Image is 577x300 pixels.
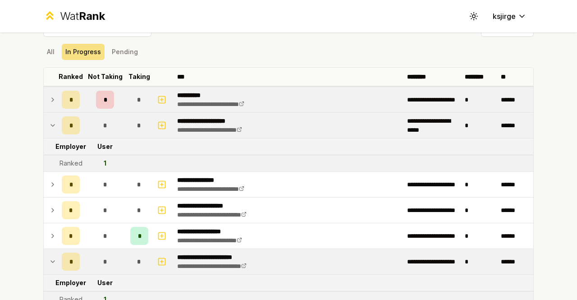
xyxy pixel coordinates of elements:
a: WatRank [43,9,105,23]
div: Ranked [60,159,82,168]
button: Pending [108,44,142,60]
td: Employer [58,275,83,291]
span: Rank [79,9,105,23]
span: ksjirge [493,11,516,22]
p: Taking [128,72,150,81]
td: User [83,138,127,155]
td: User [83,275,127,291]
p: Not Taking [88,72,123,81]
td: Employer [58,138,83,155]
button: ksjirge [485,8,534,24]
div: 1 [104,159,106,168]
button: In Progress [62,44,105,60]
button: All [43,44,58,60]
div: Wat [60,9,105,23]
p: Ranked [59,72,83,81]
